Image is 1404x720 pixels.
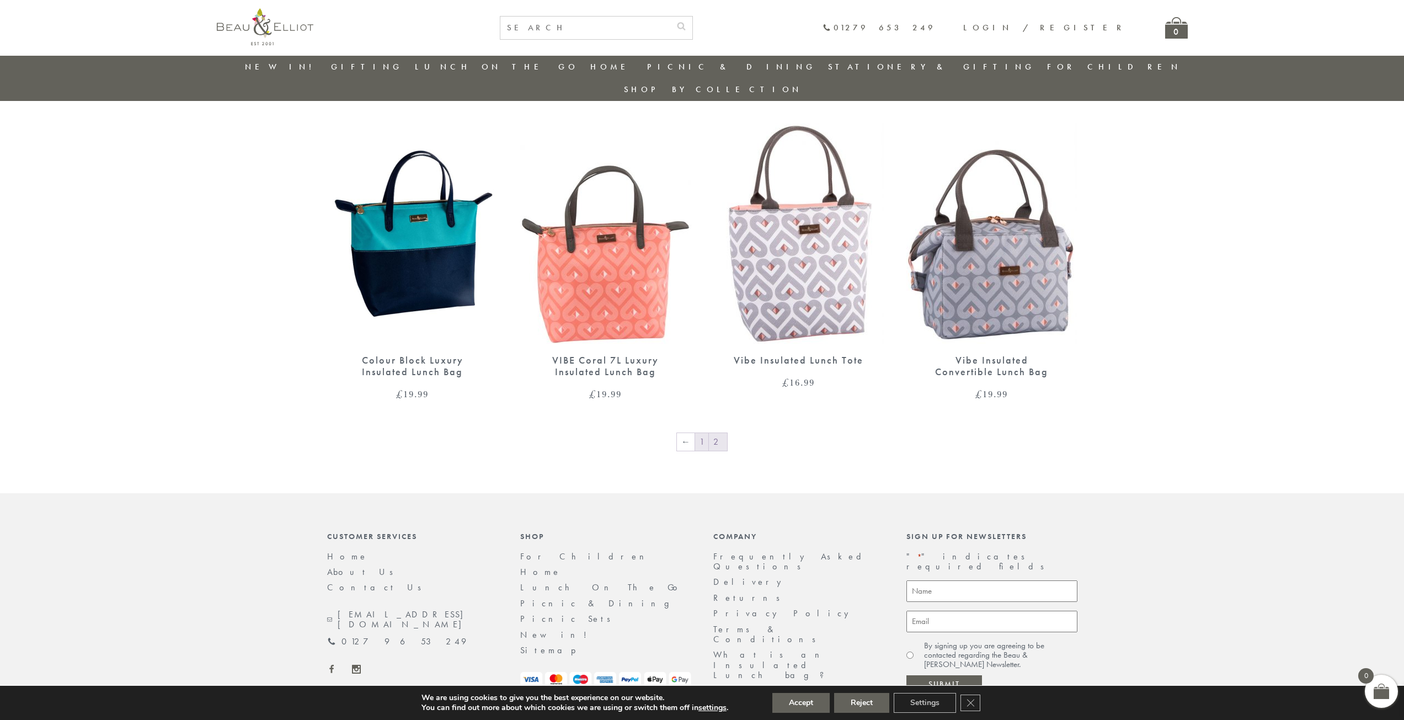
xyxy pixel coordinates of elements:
button: Accept [772,693,830,713]
input: Submit [906,675,982,694]
a: What is an Insulated Lunch bag? [713,649,833,681]
a: Home [590,61,634,72]
button: Settings [894,693,956,713]
div: Customer Services [327,532,498,541]
div: Sign up for newsletters [906,532,1077,541]
bdi: 16.99 [782,376,815,389]
input: Email [906,611,1077,632]
a: Convertible Lunch Bag Vibe Insulated Lunch Bag Vibe Insulated Convertible Lunch Bag £19.99 [906,123,1077,399]
img: logo [217,8,313,45]
a: Lunch On The Go [520,582,684,593]
span: £ [396,387,403,401]
a: Terms & Conditions [713,623,823,645]
p: We are using cookies to give you the best experience on our website. [421,693,728,703]
a: Privacy Policy [713,607,855,619]
img: Convertible Lunch Bag Vibe Insulated Lunch Bag [906,123,1077,344]
a: Picnic & Dining [520,598,680,609]
a: Delivery [713,576,787,588]
a: Sitemap [520,644,591,656]
a: Colour Block Luxury Insulated Lunch Bag Colour Block Luxury Insulated Lunch Bag £19.99 [327,123,498,399]
a: 0 [1165,17,1188,39]
a: Insulated 7L Luxury Lunch Bag VIBE Coral 7L Luxury Insulated Lunch Bag £19.99 [520,123,691,399]
a: New in! [520,629,595,641]
a: Returns [713,592,787,604]
div: Vibe Insulated Convertible Lunch Bag [926,355,1058,377]
input: SEARCH [500,17,670,39]
div: Vibe Insulated Lunch Tote [733,355,865,366]
button: Reject [834,693,889,713]
div: VIBE Coral 7L Luxury Insulated Lunch Bag [540,355,672,377]
a: [EMAIL_ADDRESS][DOMAIN_NAME] [327,610,498,630]
a: New in! [245,61,319,72]
img: Colour Block Luxury Insulated Lunch Bag [327,123,498,344]
div: Shop [520,532,691,541]
a: Picnic & Dining [647,61,816,72]
button: settings [698,703,727,713]
a: Picnic Sets [520,613,618,625]
bdi: 19.99 [589,387,622,401]
div: Colour Block Luxury Insulated Lunch Bag [346,355,479,377]
bdi: 19.99 [975,387,1008,401]
a: For Children [1047,61,1181,72]
a: 01279 653 249 [327,637,466,647]
a: Gifting [331,61,403,72]
a: ← [677,433,695,451]
bdi: 19.99 [396,387,429,401]
a: Lunch On The Go [415,61,578,72]
img: Insulated 7L Luxury Lunch Bag [520,123,691,344]
a: VIBE Lunch Bag Vibe Insulated Lunch Tote £16.99 [713,123,884,387]
span: £ [589,387,596,401]
a: Shop by collection [624,84,802,95]
a: About Us [327,566,401,578]
span: £ [782,376,789,389]
a: For Children [520,551,653,562]
a: 01279 653 249 [823,23,936,33]
input: Name [906,580,1077,602]
span: Page 2 [709,433,727,451]
nav: Product Pagination [327,432,1077,454]
span: £ [975,387,983,401]
a: Home [327,551,368,562]
img: VIBE Lunch Bag [713,123,884,344]
div: Company [713,532,884,541]
label: By signing up you are agreeing to be contacted regarding the Beau & [PERSON_NAME] Newsletter. [924,641,1077,670]
p: " " indicates required fields [906,552,1077,572]
button: Close GDPR Cookie Banner [960,695,980,711]
p: You can find out more about which cookies we are using or switch them off in . [421,703,728,713]
a: Contact Us [327,582,429,593]
img: payment-logos.png [520,672,691,687]
a: Stationery & Gifting [828,61,1035,72]
a: Page 1 [695,433,708,451]
a: Frequently Asked Questions [713,551,868,572]
span: 0 [1358,668,1374,684]
a: Login / Register [963,22,1127,33]
a: Home [520,566,561,578]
